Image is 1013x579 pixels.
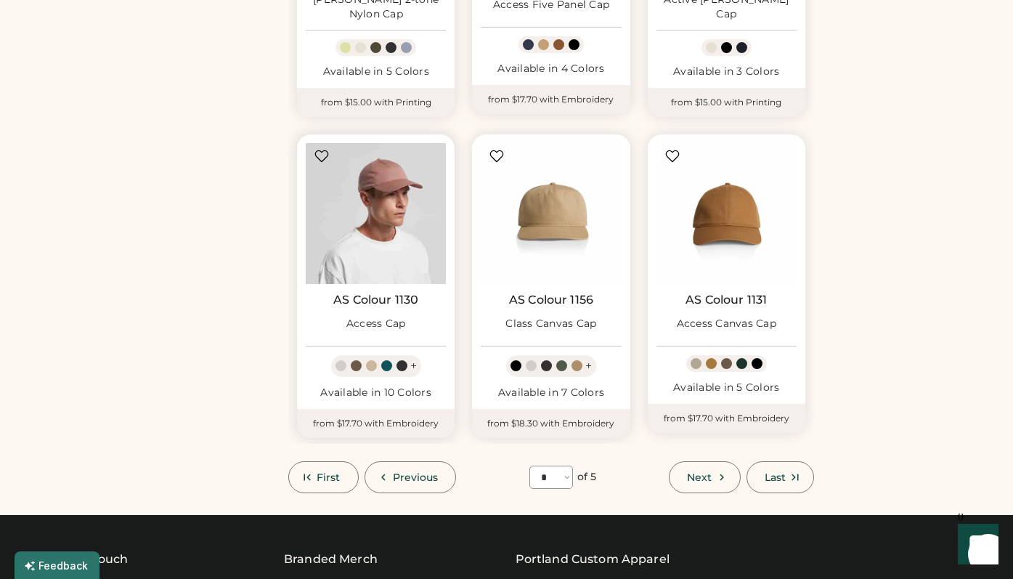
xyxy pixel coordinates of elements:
span: First [317,472,341,482]
div: from $17.70 with Embroidery [472,85,630,114]
div: Available in 10 Colors [306,386,446,400]
img: AS Colour 1131 Access Canvas Cap [656,143,797,283]
div: Access Cap [346,317,406,331]
a: AS Colour 1131 [685,293,767,307]
div: Class Canvas Cap [505,317,596,331]
img: AS Colour 1156 Class Canvas Cap [481,143,621,283]
span: Next [687,472,712,482]
a: AS Colour 1130 [333,293,418,307]
div: Available in 4 Colors [481,62,621,76]
div: Available in 5 Colors [306,65,446,79]
img: AS Colour 1130 Access Cap [306,143,446,283]
button: First [288,461,359,493]
div: + [585,358,592,374]
div: from $18.30 with Embroidery [472,409,630,438]
button: Last [746,461,814,493]
div: from $17.70 with Embroidery [648,404,805,433]
iframe: Front Chat [944,514,1006,576]
button: Previous [365,461,457,493]
span: Previous [393,472,439,482]
div: from $17.70 with Embroidery [297,409,455,438]
a: Portland Custom Apparel [516,551,670,568]
div: + [410,358,417,374]
span: Last [765,472,786,482]
div: Available in 7 Colors [481,386,621,400]
button: Next [669,461,740,493]
div: Available in 3 Colors [656,65,797,79]
div: Access Canvas Cap [677,317,776,331]
div: from $15.00 with Printing [297,88,455,117]
a: AS Colour 1156 [509,293,593,307]
div: Available in 5 Colors [656,381,797,395]
div: Branded Merch [284,551,378,568]
div: from $15.00 with Printing [648,88,805,117]
div: of 5 [577,470,596,485]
